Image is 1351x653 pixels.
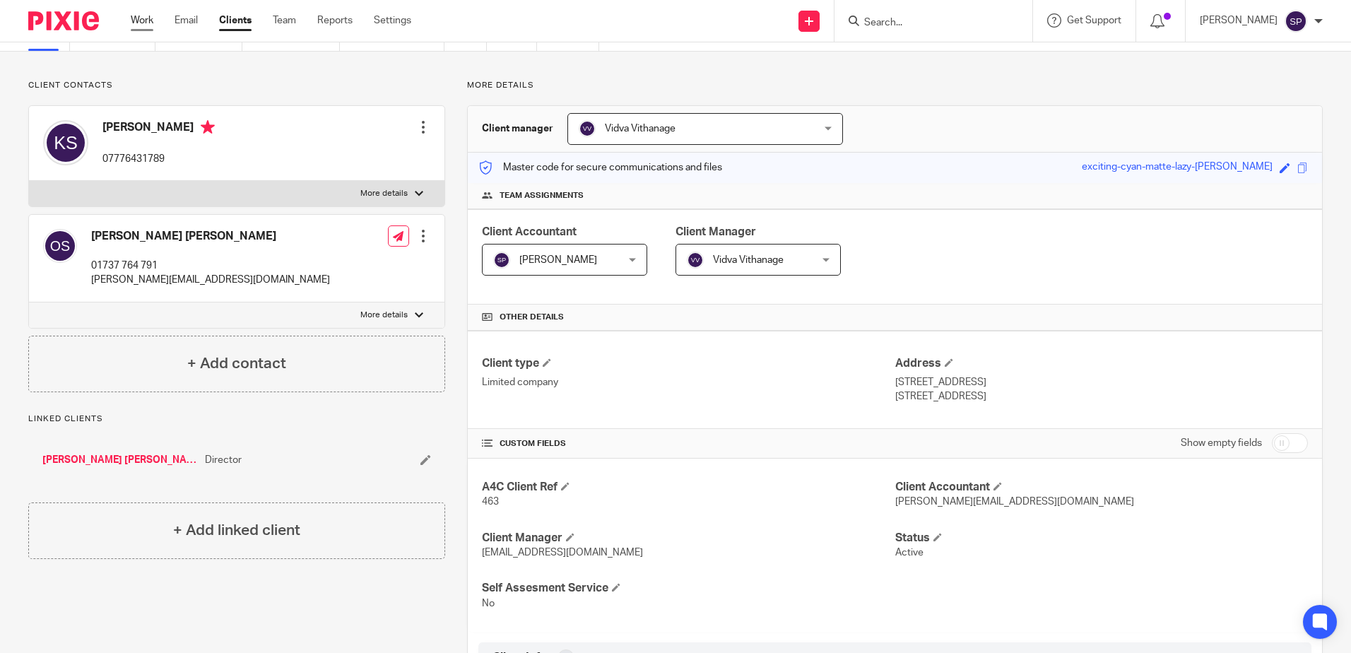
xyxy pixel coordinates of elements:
[482,356,895,371] h4: Client type
[482,599,495,608] span: No
[895,480,1308,495] h4: Client Accountant
[687,252,704,269] img: svg%3E
[1285,10,1307,33] img: svg%3E
[482,531,895,546] h4: Client Manager
[895,356,1308,371] h4: Address
[467,80,1323,91] p: More details
[895,531,1308,546] h4: Status
[1082,160,1273,176] div: exciting-cyan-matte-lazy-[PERSON_NAME]
[187,353,286,375] h4: + Add contact
[519,255,597,265] span: [PERSON_NAME]
[713,255,784,265] span: Vidva Vithanage
[374,13,411,28] a: Settings
[895,548,924,558] span: Active
[273,13,296,28] a: Team
[43,120,88,165] img: svg%3E
[675,226,756,237] span: Client Manager
[91,273,330,287] p: [PERSON_NAME][EMAIL_ADDRESS][DOMAIN_NAME]
[482,548,643,558] span: [EMAIL_ADDRESS][DOMAIN_NAME]
[201,120,215,134] i: Primary
[482,375,895,389] p: Limited company
[500,312,564,323] span: Other details
[482,226,577,237] span: Client Accountant
[219,13,252,28] a: Clients
[43,229,77,263] img: svg%3E
[360,310,408,321] p: More details
[1181,436,1262,450] label: Show empty fields
[205,453,242,467] span: Director
[500,190,584,201] span: Team assignments
[482,480,895,495] h4: A4C Client Ref
[360,188,408,199] p: More details
[28,413,445,425] p: Linked clients
[863,17,990,30] input: Search
[102,120,215,138] h4: [PERSON_NAME]
[175,13,198,28] a: Email
[482,581,895,596] h4: Self Assesment Service
[478,160,722,175] p: Master code for secure communications and files
[102,152,215,166] p: 07776431789
[482,497,499,507] span: 463
[317,13,353,28] a: Reports
[91,229,330,244] h4: [PERSON_NAME] [PERSON_NAME]
[895,497,1134,507] span: [PERSON_NAME][EMAIL_ADDRESS][DOMAIN_NAME]
[1200,13,1278,28] p: [PERSON_NAME]
[1067,16,1121,25] span: Get Support
[895,375,1308,389] p: [STREET_ADDRESS]
[579,120,596,137] img: svg%3E
[482,438,895,449] h4: CUSTOM FIELDS
[131,13,153,28] a: Work
[42,453,198,467] a: [PERSON_NAME] [PERSON_NAME]
[605,124,675,134] span: Vidva Vithanage
[173,519,300,541] h4: + Add linked client
[493,252,510,269] img: svg%3E
[482,122,553,136] h3: Client manager
[91,259,330,273] p: 01737 764 791
[28,11,99,30] img: Pixie
[895,389,1308,404] p: [STREET_ADDRESS]
[28,80,445,91] p: Client contacts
